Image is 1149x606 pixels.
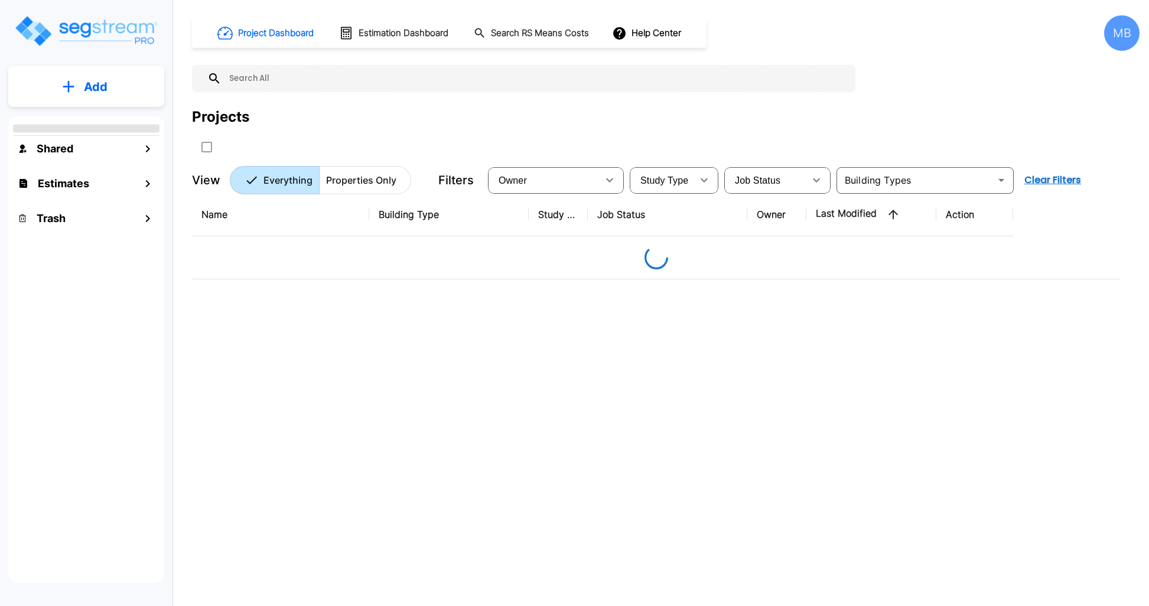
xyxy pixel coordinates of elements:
[37,210,66,226] h1: Trash
[529,193,588,236] th: Study Type
[263,173,313,187] p: Everything
[491,27,589,40] h1: Search RS Means Costs
[326,173,396,187] p: Properties Only
[230,166,411,194] div: Platform
[469,22,595,45] button: Search RS Means Costs
[14,14,158,48] img: Logo
[727,164,805,197] div: Select
[1020,168,1086,192] button: Clear Filters
[84,78,108,96] p: Add
[238,27,314,40] h1: Project Dashboard
[588,193,747,236] th: Job Status
[38,175,89,191] h1: Estimates
[319,166,411,194] button: Properties Only
[936,193,1013,236] th: Action
[213,20,320,46] button: Project Dashboard
[490,164,598,197] div: Select
[806,193,936,236] th: Last Modified
[640,175,688,185] span: Study Type
[359,27,448,40] h1: Estimation Dashboard
[222,65,849,92] input: Search All
[747,193,806,236] th: Owner
[735,175,780,185] span: Job Status
[195,135,219,159] button: SelectAll
[192,171,220,189] p: View
[334,21,455,45] button: Estimation Dashboard
[499,175,527,185] span: Owner
[438,171,474,189] p: Filters
[993,172,1010,188] button: Open
[192,193,369,236] th: Name
[840,172,991,188] input: Building Types
[8,70,164,104] button: Add
[230,166,320,194] button: Everything
[192,106,249,128] div: Projects
[369,193,529,236] th: Building Type
[610,22,686,44] button: Help Center
[632,164,692,197] div: Select
[1104,15,1140,51] div: MB
[37,141,73,157] h1: Shared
